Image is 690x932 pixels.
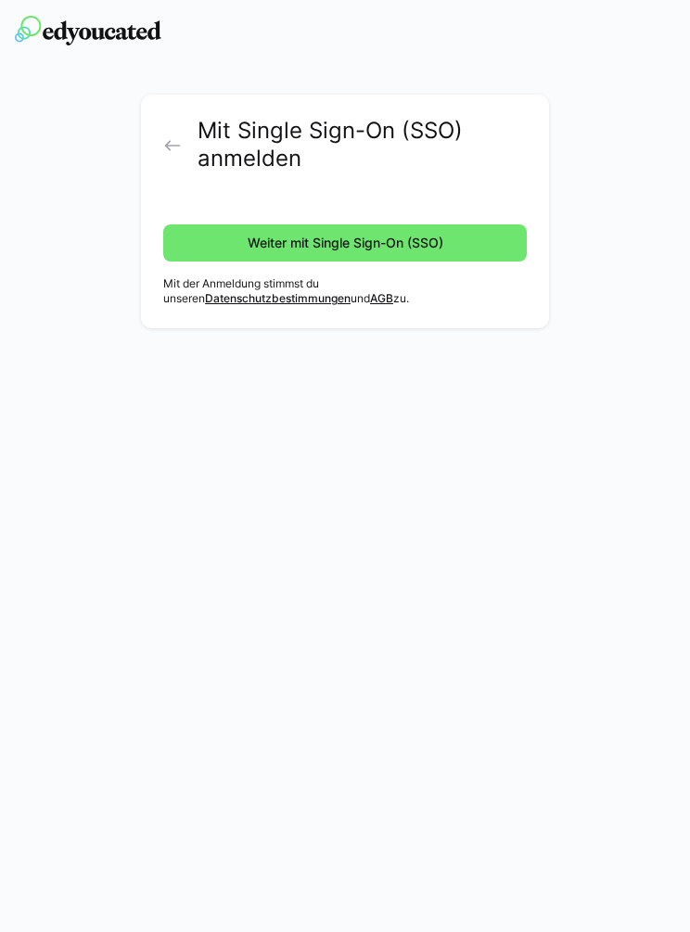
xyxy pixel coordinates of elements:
button: Weiter mit Single Sign-On (SSO) [163,224,527,262]
a: Datenschutzbestimmungen [205,291,351,305]
span: Weiter mit Single Sign-On (SSO) [245,234,446,252]
h2: Mit Single Sign-On (SSO) anmelden [198,117,527,172]
img: edyoucated [15,16,161,45]
a: AGB [370,291,393,305]
p: Mit der Anmeldung stimmst du unseren und zu. [163,276,527,306]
